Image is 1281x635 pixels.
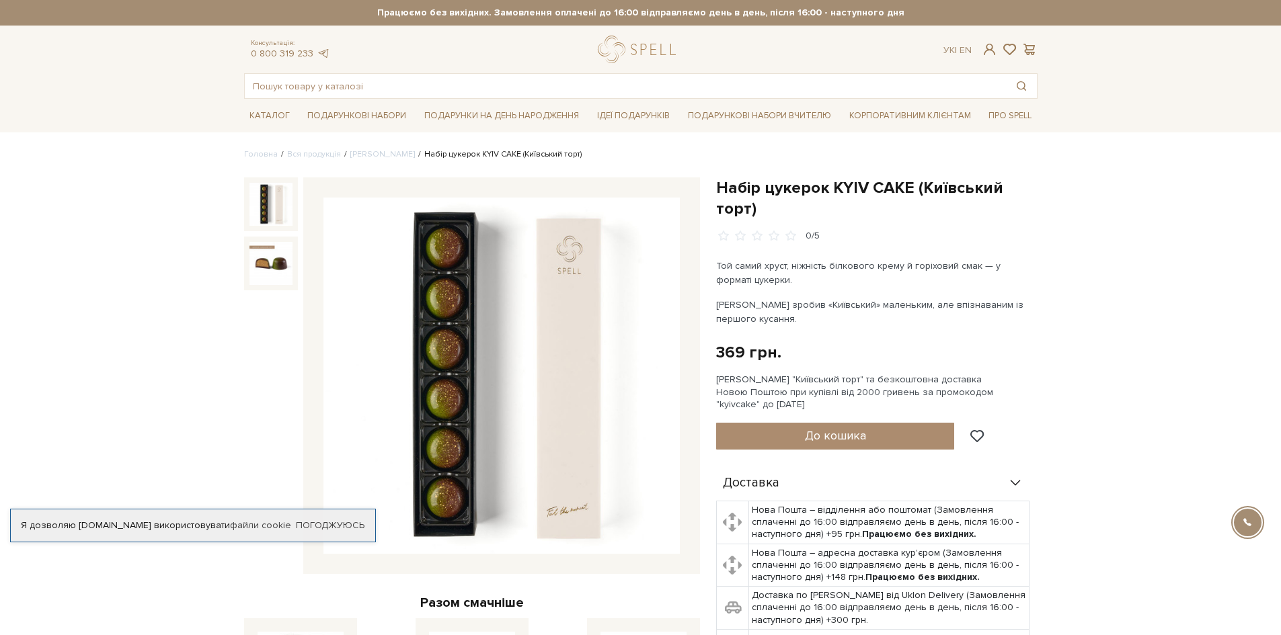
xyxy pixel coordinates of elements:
[244,7,1038,19] strong: Працюємо без вихідних. Замовлення оплачені до 16:00 відправляємо день в день, після 16:00 - насту...
[865,571,980,583] b: Працюємо без вихідних.
[251,48,313,59] a: 0 800 319 233
[862,528,976,540] b: Працюємо без вихідних.
[415,149,582,161] li: Набір цукерок KYIV CAKE (Київський торт)
[723,477,779,489] span: Доставка
[716,177,1038,219] h1: Набір цукерок KYIV CAKE (Київський торт)
[716,423,955,450] button: До кошика
[249,242,293,285] img: Набір цукерок KYIV CAKE (Київський торт)
[716,259,1032,287] p: Той самий хруст, ніжність білкового крему й горіховий смак — у форматі цукерки.
[805,428,866,443] span: До кошика
[955,44,957,56] span: |
[749,544,1030,587] td: Нова Пошта – адресна доставка кур'єром (Замовлення сплаченні до 16:00 відправляємо день в день, п...
[244,594,700,611] div: Разом смачніше
[230,519,291,531] a: файли cookie
[251,39,330,48] span: Консультація:
[806,230,820,243] div: 0/5
[350,149,415,159] a: [PERSON_NAME]
[683,104,837,127] a: Подарункові набори Вчителю
[302,105,412,126] a: Подарункові набори
[716,374,1038,411] div: [PERSON_NAME] "Київський торт" та безкоштовна доставка Новою Поштою при купівлі від 2000 гривень ...
[592,105,675,126] a: Ідеї подарунків
[419,105,584,126] a: Подарунки на День народження
[943,44,972,56] div: Ук
[11,519,375,532] div: Я дозволяю [DOMAIN_NAME] використовувати
[983,105,1037,126] a: Про Spell
[1006,74,1037,98] button: Пошук товару у каталозі
[245,74,1006,98] input: Пошук товару у каталозі
[960,44,972,56] a: En
[749,587,1030,630] td: Доставка по [PERSON_NAME] від Uklon Delivery (Замовлення сплаченні до 16:00 відправляємо день в д...
[287,149,341,159] a: Вся продукція
[716,298,1032,326] p: [PERSON_NAME] зробив «Київський» маленьким, але впізнаваним із першого кусання.
[296,519,364,532] a: Погоджуюсь
[244,105,295,126] a: Каталог
[323,198,680,554] img: Набір цукерок KYIV CAKE (Київський торт)
[244,149,278,159] a: Головна
[598,36,682,63] a: logo
[249,183,293,226] img: Набір цукерок KYIV CAKE (Київський торт)
[317,48,330,59] a: telegram
[716,342,781,363] div: 369 грн.
[844,105,976,126] a: Корпоративним клієнтам
[749,501,1030,544] td: Нова Пошта – відділення або поштомат (Замовлення сплаченні до 16:00 відправляємо день в день, піс...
